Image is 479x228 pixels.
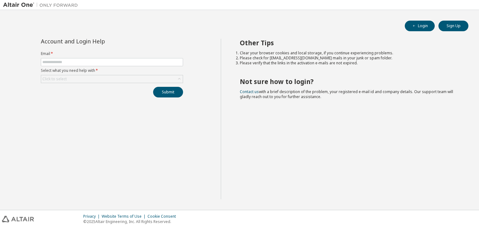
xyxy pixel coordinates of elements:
h2: Other Tips [240,39,457,47]
label: Select what you need help with [41,68,183,73]
a: Contact us [240,89,259,94]
p: © 2025 Altair Engineering, Inc. All Rights Reserved. [83,219,180,224]
label: Email [41,51,183,56]
div: Website Terms of Use [102,214,148,219]
button: Submit [153,87,183,97]
img: altair_logo.svg [2,216,34,222]
img: Altair One [3,2,81,8]
button: Login [405,21,435,31]
div: Click to select [42,77,67,82]
h2: Not sure how to login? [240,77,457,86]
button: Sign Up [438,21,468,31]
li: Please verify that the links in the activation e-mails are not expired. [240,61,457,66]
div: Account and Login Help [41,39,155,44]
div: Privacy [83,214,102,219]
div: Cookie Consent [148,214,180,219]
span: with a brief description of the problem, your registered e-mail id and company details. Our suppo... [240,89,453,99]
li: Please check for [EMAIL_ADDRESS][DOMAIN_NAME] mails in your junk or spam folder. [240,56,457,61]
li: Clear your browser cookies and local storage, if you continue experiencing problems. [240,51,457,56]
div: Click to select [41,75,183,83]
